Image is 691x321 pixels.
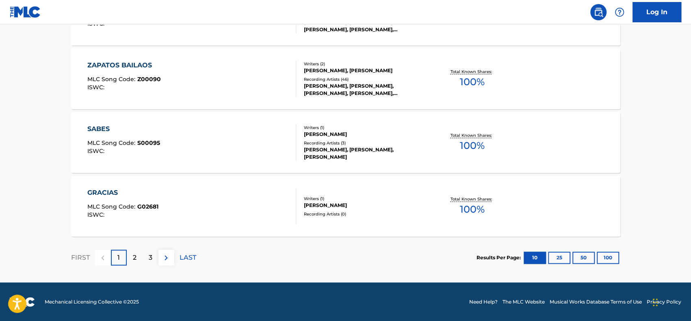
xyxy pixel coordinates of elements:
p: Total Known Shares: [451,132,494,138]
button: 100 [597,252,619,264]
a: Musical Works Database Terms of Use [550,298,642,306]
span: Z00090 [137,75,161,83]
iframe: Chat Widget [650,282,691,321]
div: Writers ( 1 ) [304,196,427,202]
span: ISWC : [87,84,106,91]
div: Arrastrar [653,290,658,315]
span: 100 % [460,138,485,153]
button: 10 [524,252,546,264]
span: Mechanical Licensing Collective © 2025 [45,298,139,306]
p: 3 [149,253,152,263]
p: FIRST [71,253,90,263]
span: ISWC : [87,211,106,218]
div: [PERSON_NAME] [304,131,427,138]
div: Recording Artists ( 0 ) [304,211,427,217]
button: 50 [572,252,595,264]
span: S00095 [137,139,160,146]
div: Writers ( 1 ) [304,125,427,131]
img: right [161,253,171,263]
span: 100 % [460,202,485,217]
button: 25 [548,252,570,264]
div: SABES [87,124,160,134]
div: Recording Artists ( 3 ) [304,140,427,146]
div: [PERSON_NAME], [PERSON_NAME], [PERSON_NAME] [304,146,427,161]
p: 1 [117,253,120,263]
a: Need Help? [469,298,498,306]
div: Writers ( 2 ) [304,61,427,67]
img: logo [10,297,35,307]
p: 2 [133,253,136,263]
a: Log In [633,2,681,22]
p: Total Known Shares: [451,69,494,75]
div: Widget de chat [650,282,691,321]
a: Public Search [590,4,607,20]
img: search [594,7,603,17]
div: [PERSON_NAME], [PERSON_NAME] [304,67,427,74]
div: Recording Artists ( 46 ) [304,76,427,82]
p: Total Known Shares: [451,196,494,202]
div: ZAPATOS BAILAOS [87,60,161,70]
a: GRACIASMLC Song Code:G02681ISWC:Writers (1)[PERSON_NAME]Recording Artists (0)Total Known Shares:100% [71,176,620,237]
span: MLC Song Code : [87,203,137,210]
div: Help [611,4,628,20]
span: G02681 [137,203,158,210]
a: ZAPATOS BAILAOSMLC Song Code:Z00090ISWC:Writers (2)[PERSON_NAME], [PERSON_NAME]Recording Artists ... [71,48,620,109]
div: GRACIAS [87,188,158,198]
span: MLC Song Code : [87,139,137,146]
div: [PERSON_NAME] [304,202,427,209]
span: MLC Song Code : [87,75,137,83]
img: help [615,7,624,17]
img: MLC Logo [10,6,41,18]
div: [PERSON_NAME], [PERSON_NAME], [PERSON_NAME], [PERSON_NAME], [PERSON_NAME] [304,19,427,33]
div: [PERSON_NAME], [PERSON_NAME], [PERSON_NAME], [PERSON_NAME], [PERSON_NAME], [PERSON_NAME] [304,82,427,97]
p: LAST [180,253,196,263]
span: ISWC : [87,147,106,155]
a: The MLC Website [503,298,545,306]
a: SABESMLC Song Code:S00095ISWC:Writers (1)[PERSON_NAME]Recording Artists (3)[PERSON_NAME], [PERSON... [71,112,620,173]
p: Results Per Page: [477,254,523,261]
span: 100 % [460,75,485,89]
a: Privacy Policy [647,298,681,306]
